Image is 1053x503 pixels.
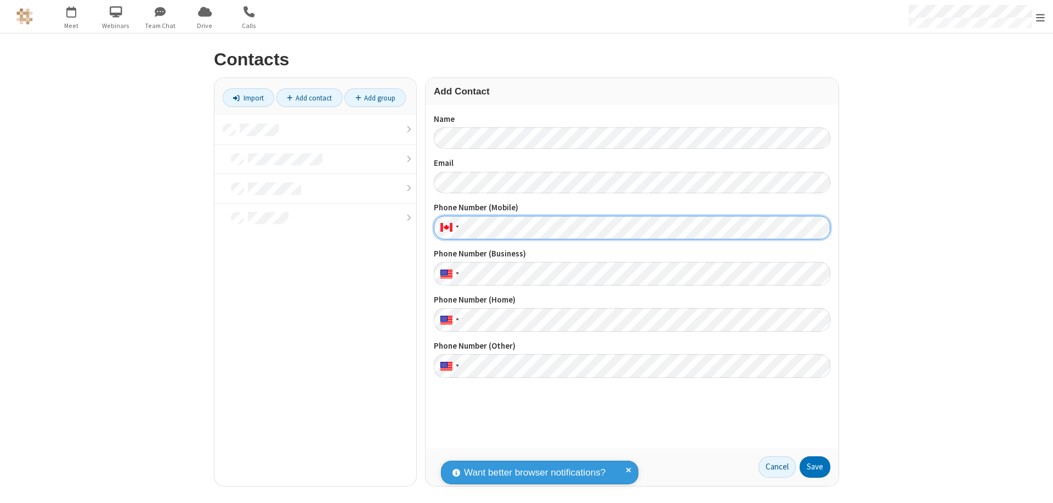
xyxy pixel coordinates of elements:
label: Phone Number (Business) [434,248,830,260]
a: Add contact [276,88,343,107]
h3: Add Contact [434,86,830,97]
div: United States: + 1 [434,262,462,286]
div: United States: + 1 [434,354,462,378]
span: Drive [184,21,225,31]
h2: Contacts [214,50,839,69]
a: Cancel [758,456,796,478]
img: QA Selenium DO NOT DELETE OR CHANGE [16,8,33,25]
label: Name [434,113,830,126]
a: Add group [344,88,406,107]
button: Save [800,456,830,478]
span: Webinars [95,21,137,31]
a: Import [223,88,274,107]
span: Team Chat [140,21,181,31]
label: Phone Number (Other) [434,340,830,353]
div: United States: + 1 [434,308,462,332]
span: Want better browser notifications? [464,466,605,480]
div: Canada: + 1 [434,216,462,239]
label: Phone Number (Home) [434,294,830,306]
label: Phone Number (Mobile) [434,202,830,214]
span: Meet [51,21,92,31]
label: Email [434,157,830,170]
span: Calls [229,21,270,31]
